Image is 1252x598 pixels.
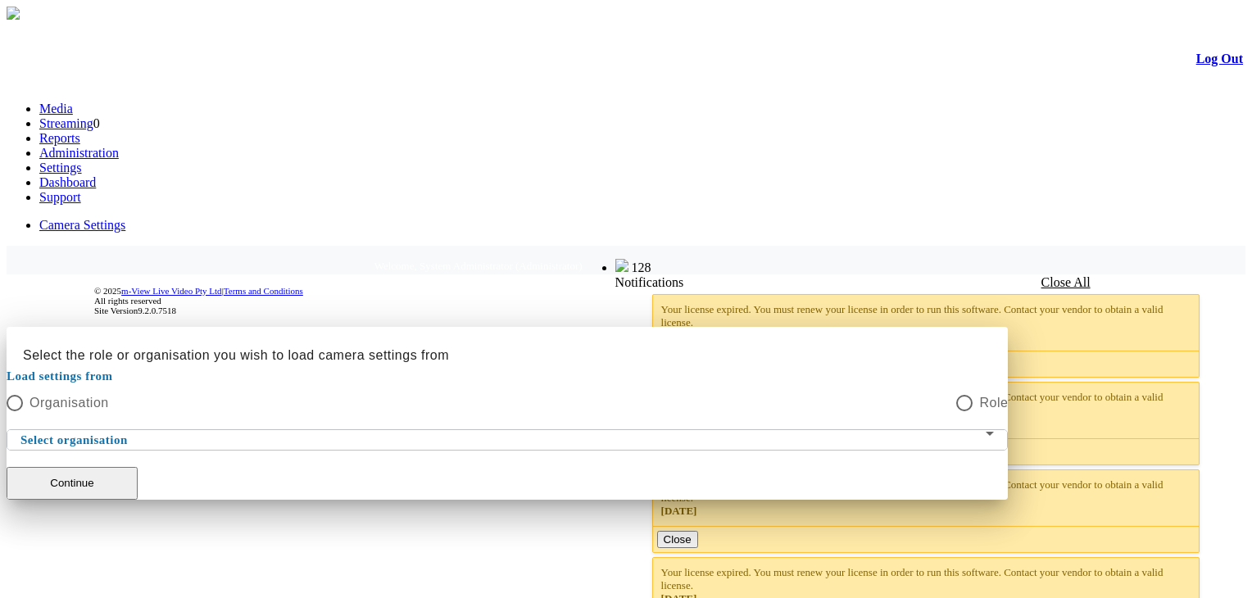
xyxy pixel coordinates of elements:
[661,505,697,517] span: [DATE]
[39,161,82,174] a: Settings
[374,260,583,272] span: Welcome, System Administrator (Administrator)
[39,131,80,145] a: Reports
[39,146,119,160] a: Administration
[973,393,1008,413] label: Role
[224,286,303,296] a: Terms and Conditions
[39,116,93,130] a: Streaming
[7,366,1008,386] mat-label: Load settings from
[39,102,73,116] a: Media
[39,175,96,189] a: Dashboard
[138,306,176,315] span: 9.2.0.7518
[93,116,100,130] span: 0
[7,7,20,20] img: arrow-3.png
[39,190,81,204] a: Support
[94,306,1243,315] div: Site Version
[615,275,1211,290] div: Notifications
[7,467,138,500] button: Continue
[1041,275,1091,289] a: Close All
[1196,52,1243,66] a: Log Out
[17,277,83,324] img: DigiCert Secured Site Seal
[7,392,1008,413] mat-radio-group: Select an option
[661,303,1191,342] div: Your license expired. You must renew your license in order to run this software. Contact your ven...
[615,259,628,272] img: bell25.png
[39,218,125,232] a: Camera Settings
[121,286,222,296] a: m-View Live Video Pty Ltd
[657,531,698,548] button: Close
[94,286,1243,315] div: © 2025 | All rights reserved
[632,260,651,274] span: 128
[23,393,109,413] label: Organisation
[7,327,1008,365] h2: Select the role or organisation you wish to load camera settings from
